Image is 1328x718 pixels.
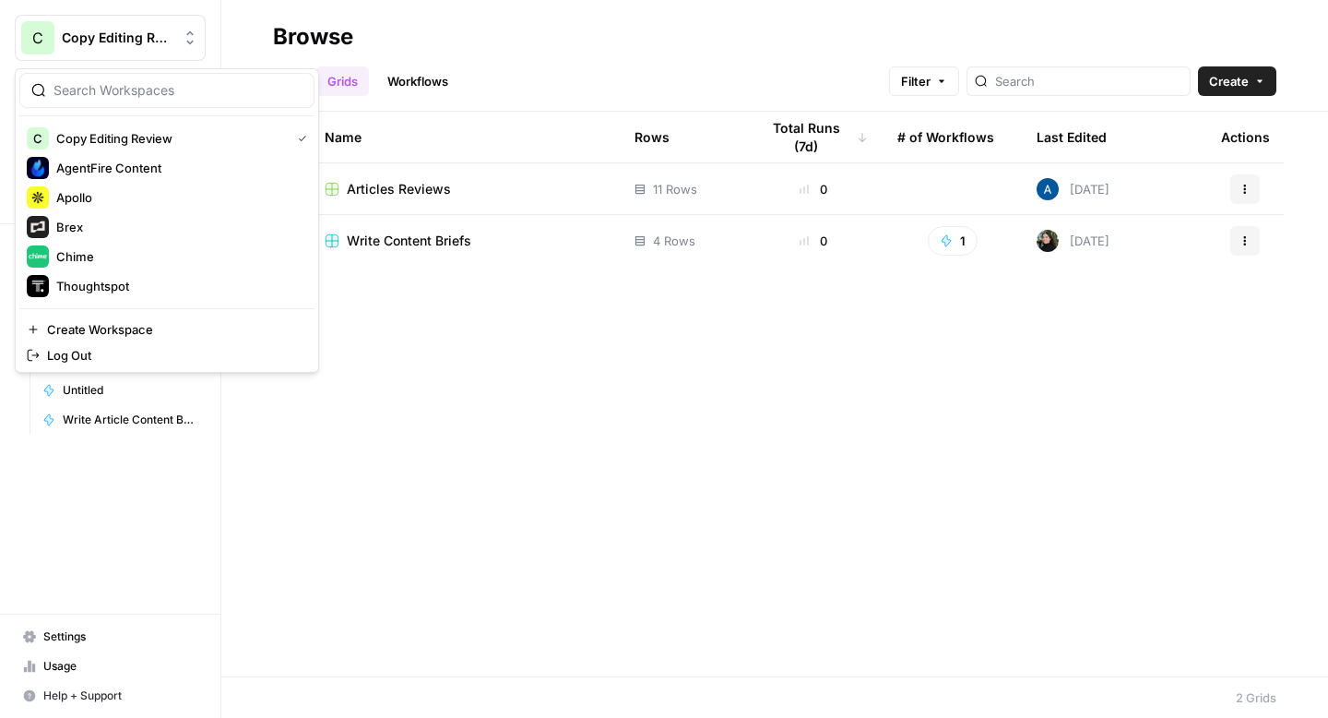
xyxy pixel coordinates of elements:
a: Grids [316,66,369,96]
span: Articles Reviews [347,180,451,198]
a: Untitled [34,376,206,405]
a: Log Out [19,342,314,368]
div: 0 [759,232,868,250]
span: Copy Editing Review [56,129,283,148]
div: Actions [1221,112,1270,162]
img: eoqc67reg7z2luvnwhy7wyvdqmsw [1037,230,1059,252]
span: Filter [901,72,931,90]
div: Name [325,112,605,162]
img: Chime Logo [27,245,49,268]
span: Copy Editing Review [62,29,173,47]
button: 1 [928,226,978,256]
div: # of Workflows [897,112,994,162]
div: Browse [273,22,353,52]
span: Thoughtspot [56,277,300,295]
img: he81ibor8lsei4p3qvg4ugbvimgp [1037,178,1059,200]
span: 4 Rows [653,232,695,250]
img: Brex Logo [27,216,49,238]
span: Settings [43,628,197,645]
button: Filter [889,66,959,96]
a: Create Workspace [19,317,314,342]
div: Rows [634,112,670,162]
button: Help + Support [15,681,206,711]
a: Articles Reviews [325,180,605,198]
span: AgentFire Content [56,159,300,177]
img: Apollo Logo [27,186,49,209]
button: Workspace: Copy Editing Review [15,15,206,61]
span: 11 Rows [653,180,697,198]
span: Chime [56,247,300,266]
img: Thoughtspot Logo [27,275,49,297]
span: Help + Support [43,688,197,704]
span: C [32,27,43,49]
span: Create [1209,72,1249,90]
a: Usage [15,652,206,681]
div: [DATE] [1037,178,1109,200]
img: AgentFire Content Logo [27,157,49,179]
input: Search Workspaces [53,81,302,100]
div: Last Edited [1037,112,1107,162]
button: Create [1198,66,1276,96]
span: Write Content Briefs [347,232,471,250]
div: [DATE] [1037,230,1109,252]
a: Workflows [376,66,459,96]
a: Write Content Briefs [325,232,605,250]
span: Usage [43,658,197,675]
span: C [33,129,42,148]
a: Write Article Content Brief [34,405,206,435]
div: 0 [759,180,868,198]
span: Apollo [56,188,300,207]
span: Log Out [47,346,300,365]
span: Create Workspace [47,320,300,339]
span: Brex [56,218,300,236]
span: Untitled [63,382,197,399]
div: Workspace: Copy Editing Review [15,68,319,373]
div: 2 Grids [1236,688,1276,707]
div: Total Runs (7d) [759,112,868,162]
a: Settings [15,622,206,652]
a: All [273,66,309,96]
span: Write Article Content Brief [63,412,197,428]
input: Search [995,72,1182,90]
